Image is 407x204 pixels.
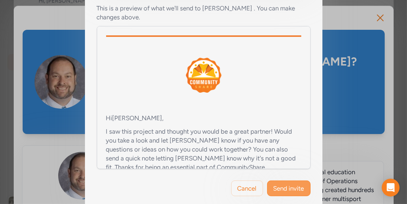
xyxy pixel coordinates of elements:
button: Send invite [267,181,311,196]
div: Open Intercom Messenger [382,179,400,197]
p: I saw this project and thought you would be a great partner! Would you take a look and let [PERSO... [106,127,301,172]
span: Cancel [237,184,257,193]
div: Hi [PERSON_NAME] , [106,114,301,122]
span: Send invite [273,184,304,193]
div: This is a preview of what we'll send to [PERSON_NAME] . You can make changes above. [97,4,311,22]
img: logo [186,58,221,93]
button: Cancel [231,181,263,196]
